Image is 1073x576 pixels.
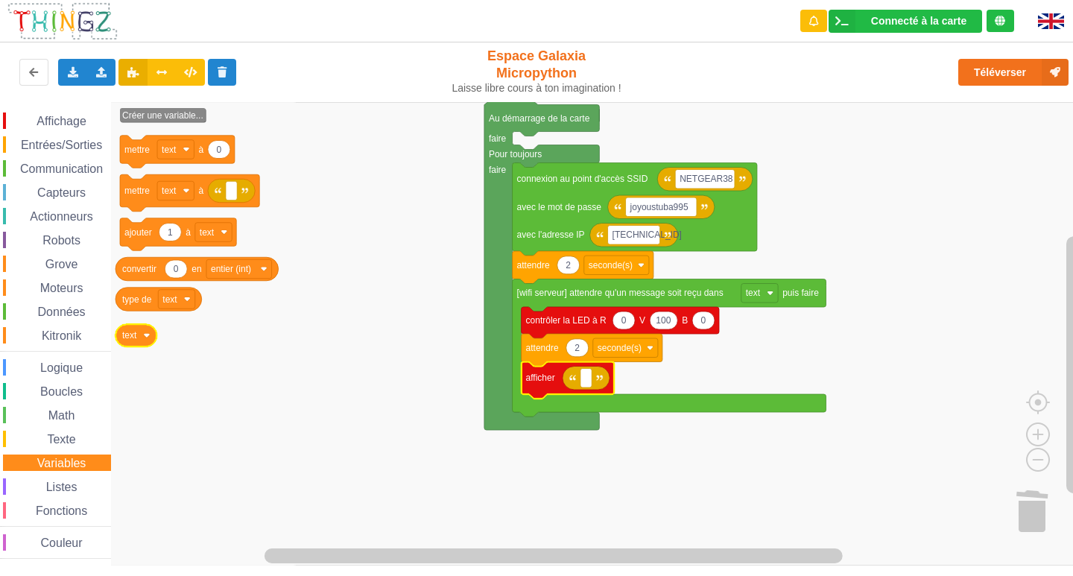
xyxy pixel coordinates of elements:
text: type de [122,294,152,305]
text: à [186,227,191,238]
img: thingz_logo.png [7,1,118,41]
text: text [162,145,177,155]
text: joyoustuba995 [630,202,689,212]
text: 0 [174,264,179,274]
span: Affichage [34,115,88,127]
span: Moteurs [38,282,86,294]
text: 2 [566,260,571,270]
text: puis faire [782,288,819,298]
text: NETGEAR38 [680,174,733,184]
text: faire [489,133,507,144]
text: attendre [526,343,559,353]
text: Au démarrage de la carte [489,113,590,124]
text: à [198,186,203,196]
text: en [192,264,201,274]
text: attendre [517,260,550,270]
text: text [122,330,137,341]
text: 100 [656,315,671,326]
span: Texte [45,433,77,446]
span: Kitronik [39,329,83,342]
span: Communication [18,162,105,175]
text: [wifi serveur] attendre qu'un message soit reçu dans [517,288,724,298]
span: Actionneurs [28,210,95,223]
text: avec l'adresse IP [517,230,585,240]
span: Listes [44,481,80,493]
text: B [682,315,688,326]
div: Tu es connecté au serveur de création de Thingz [987,10,1014,32]
text: text [162,186,177,196]
span: Grove [43,258,80,270]
span: Données [36,306,88,318]
text: 2 [575,343,580,353]
div: Laisse libre cours à ton imagination ! [446,82,628,95]
text: text [746,288,761,298]
text: 0 [216,145,221,155]
text: faire [489,165,507,175]
text: convertir [122,264,156,274]
text: [TECHNICAL_ID] [613,230,682,240]
div: Connecté à la carte [871,16,966,26]
text: afficher [526,373,555,383]
text: seconde(s) [589,260,633,270]
span: Logique [38,361,85,374]
span: Capteurs [35,186,88,199]
text: à [198,145,203,155]
span: Boucles [38,385,85,398]
text: V [639,315,645,326]
text: mettre [124,145,150,155]
text: contrôler la LED à R [526,315,607,326]
span: Fonctions [34,504,89,517]
text: ajouter [124,227,152,238]
text: 0 [621,315,627,326]
text: text [200,227,215,238]
span: Entrées/Sorties [19,139,104,151]
div: Ta base fonctionne bien ! [829,10,982,33]
text: 0 [701,315,706,326]
span: Variables [35,457,89,469]
text: Créer une variable... [122,110,203,121]
text: entier (int) [211,264,251,274]
text: connexion au point d'accès SSID [517,174,648,184]
span: Robots [40,234,83,247]
text: Pour toujours [489,149,542,159]
button: Téléverser [958,59,1069,86]
text: 1 [168,227,173,238]
text: seconde(s) [598,343,642,353]
div: Espace Galaxia Micropython [446,48,628,95]
span: Couleur [39,537,85,549]
text: avec le mot de passe [517,202,602,212]
span: Math [46,409,77,422]
text: text [162,294,177,305]
text: mettre [124,186,150,196]
img: gb.png [1038,13,1064,29]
